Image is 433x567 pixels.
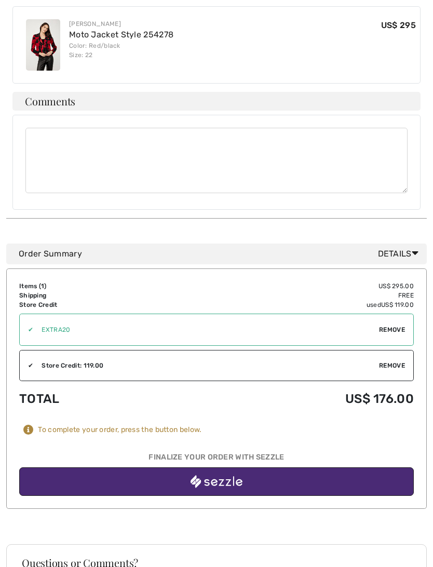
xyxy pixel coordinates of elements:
[12,92,421,111] h4: Comments
[165,301,414,310] td: used
[165,382,414,417] td: US$ 176.00
[38,426,201,435] div: To complete your order, press the button below.
[19,452,414,468] div: Finalize Your Order with Sezzle
[69,20,173,29] div: [PERSON_NAME]
[26,20,60,71] img: Moto Jacket Style 254278
[381,21,416,31] span: US$ 295
[379,326,405,335] span: Remove
[381,302,414,309] span: US$ 119.00
[41,283,44,290] span: 1
[19,282,165,291] td: Items ( )
[191,476,242,489] img: sezzle_white.svg
[69,42,173,60] div: Color: Red/black Size: 22
[165,291,414,301] td: Free
[19,382,165,417] td: Total
[25,128,408,194] textarea: Comments
[33,315,379,346] input: Promo code
[165,282,414,291] td: US$ 295.00
[19,301,165,310] td: Store Credit
[379,361,405,371] span: Remove
[378,248,423,261] span: Details
[20,361,33,371] div: ✔
[19,291,165,301] td: Shipping
[69,30,173,40] a: Moto Jacket Style 254278
[19,248,423,261] div: Order Summary
[33,361,379,371] div: Store Credit: 119.00
[20,326,33,335] div: ✔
